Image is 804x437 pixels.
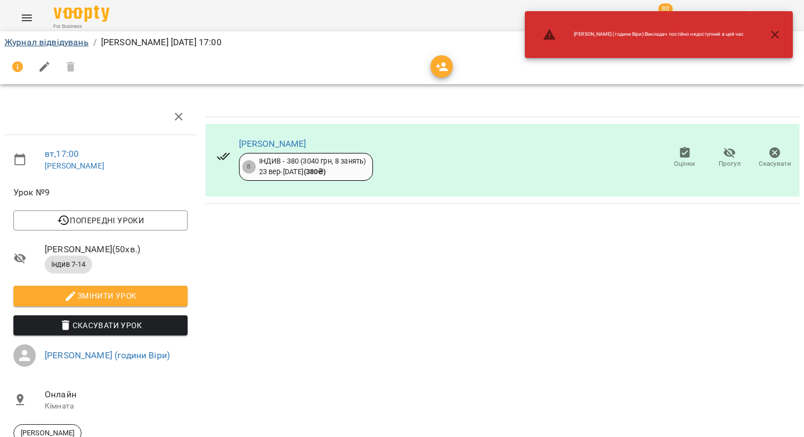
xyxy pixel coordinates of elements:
[239,138,307,149] a: [PERSON_NAME]
[759,159,791,169] span: Скасувати
[22,214,179,227] span: Попередні уроки
[54,6,109,22] img: Voopty Logo
[45,161,104,170] a: [PERSON_NAME]
[4,36,800,49] nav: breadcrumb
[304,167,326,176] b: ( 380 ₴ )
[13,4,40,31] button: Menu
[242,160,256,174] div: 8
[45,148,79,159] a: вт , 17:00
[45,260,92,270] span: індив 7-14
[45,350,170,361] a: [PERSON_NAME] (години Віри)
[662,142,707,174] button: Оцінки
[4,37,89,47] a: Журнал відвідувань
[259,156,366,177] div: ІНДИВ - 380 (3040 грн, 8 занять) 23 вер - [DATE]
[54,23,109,30] span: For Business
[674,159,695,169] span: Оцінки
[707,142,753,174] button: Прогул
[101,36,222,49] p: [PERSON_NAME] [DATE] 17:00
[534,23,753,46] li: [PERSON_NAME] (години Віри) : Викладач постійно недоступний в цей час
[719,159,741,169] span: Прогул
[22,319,179,332] span: Скасувати Урок
[45,401,188,412] p: Кімната
[752,142,797,174] button: Скасувати
[93,36,97,49] li: /
[13,315,188,335] button: Скасувати Урок
[658,3,673,15] span: 80
[22,289,179,302] span: Змінити урок
[13,210,188,230] button: Попередні уроки
[45,243,188,256] span: [PERSON_NAME] ( 50 хв. )
[45,388,188,401] span: Онлайн
[13,286,188,306] button: Змінити урок
[13,186,188,199] span: Урок №9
